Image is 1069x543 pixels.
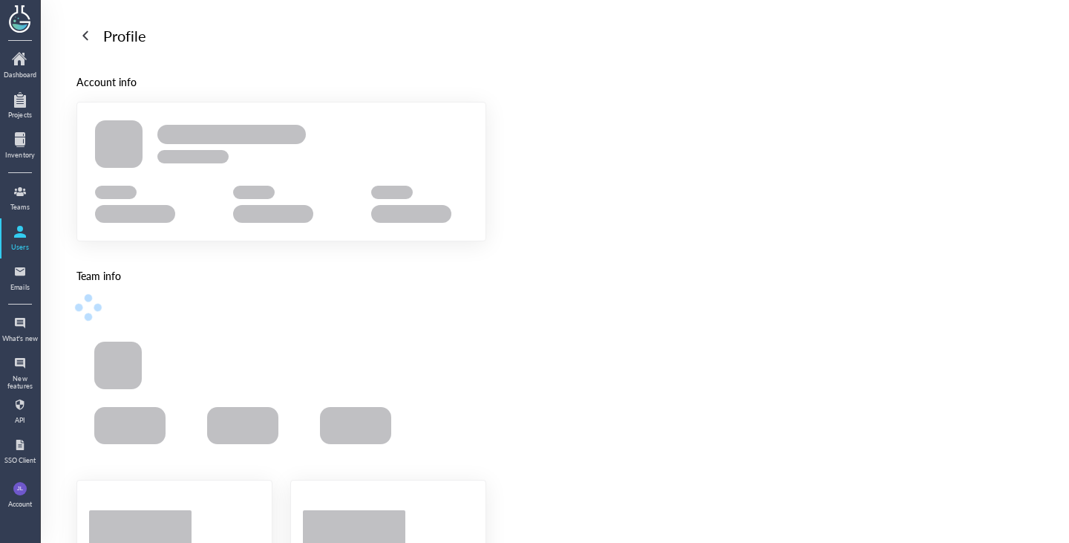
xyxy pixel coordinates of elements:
[1,204,39,211] div: Teams
[17,482,23,495] span: JL
[76,267,486,284] div: Team info
[1,393,39,430] a: API
[1,335,39,342] div: What's new
[1,48,39,85] a: Dashboard
[1,180,39,217] a: Teams
[76,74,486,90] div: Account info
[1,375,39,391] div: New features
[1,284,39,291] div: Emails
[1,260,39,297] a: Emails
[1,128,39,165] a: Inventory
[1,71,39,79] div: Dashboard
[1,88,39,125] a: Projects
[1,152,39,159] div: Inventory
[1,417,39,424] div: API
[1,220,39,257] a: Users
[1,433,39,470] a: SSO Client
[1,111,39,119] div: Projects
[1,351,39,390] a: New features
[1,311,39,348] a: What's new
[1,244,39,251] div: Users
[8,501,32,508] div: Account
[103,24,146,48] div: Profile
[1,457,39,464] div: SSO Client
[76,24,146,48] a: Profile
